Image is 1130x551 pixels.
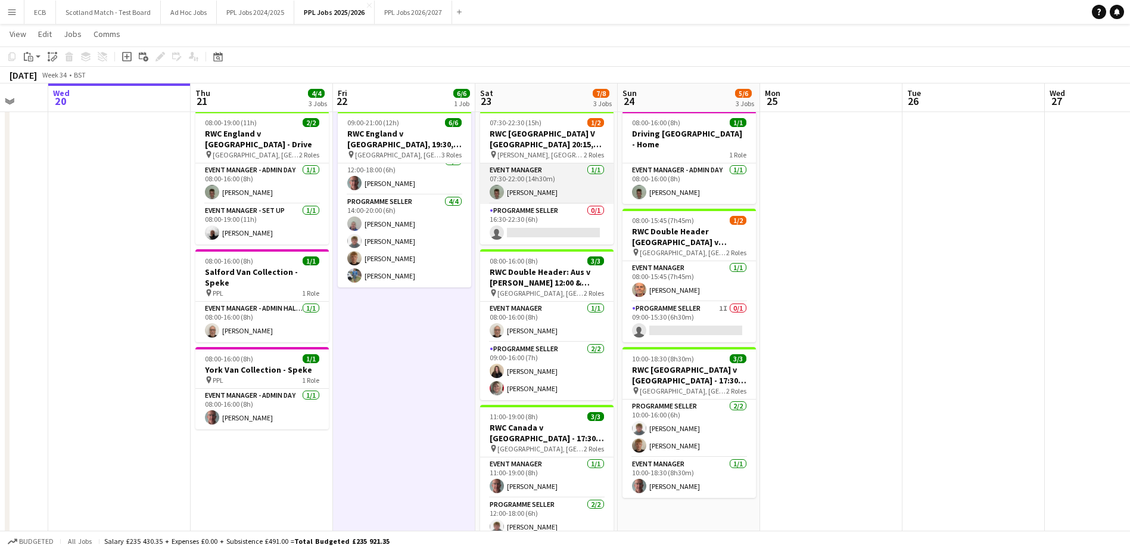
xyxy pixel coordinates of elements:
span: PPL [213,376,223,385]
app-card-role: Event Manager1/108:00-16:00 (8h)[PERSON_NAME] [480,302,614,342]
span: [PERSON_NAME], [GEOGRAPHIC_DATA] [497,150,584,159]
div: [DATE] [10,69,37,81]
app-card-role: Programme Seller2/209:00-16:00 (7h)[PERSON_NAME][PERSON_NAME] [480,342,614,400]
app-card-role: Event Manager - Admin Half Day1/108:00-16:00 (8h)[PERSON_NAME] [195,302,329,342]
app-card-role: Team Leader1/112:00-18:00 (6h)[PERSON_NAME] [338,154,471,195]
span: 3/3 [587,256,604,265]
app-card-role: Event Manager - Set up1/108:00-19:00 (11h)[PERSON_NAME] [195,204,329,244]
span: 3/3 [587,412,604,421]
span: 2 Roles [584,444,604,453]
span: 3 Roles [441,150,462,159]
span: Sat [480,88,493,98]
span: 25 [763,94,780,108]
div: Salary £235 430.35 + Expenses £0.00 + Subsistence £491.00 = [104,537,390,546]
div: 1 Job [454,99,469,108]
span: 20 [51,94,70,108]
span: Total Budgeted £235 921.35 [294,537,390,546]
app-job-card: 08:00-16:00 (8h)1/1York Van Collection - Speke PPL1 RoleEvent Manager - Admin Day1/108:00-16:00 (... [195,347,329,429]
div: 08:00-16:00 (8h)1/1Salford Van Collection - Speke PPL1 RoleEvent Manager - Admin Half Day1/108:00... [195,249,329,342]
span: [GEOGRAPHIC_DATA], [GEOGRAPHIC_DATA] [213,150,299,159]
span: [GEOGRAPHIC_DATA], [GEOGRAPHIC_DATA] [497,289,584,298]
span: 5/6 [735,89,752,98]
span: [GEOGRAPHIC_DATA], [GEOGRAPHIC_DATA] [355,150,441,159]
span: 09:00-21:00 (12h) [347,118,399,127]
span: 08:00-15:45 (7h45m) [632,216,694,225]
span: 08:00-16:00 (8h) [632,118,680,127]
span: Tue [907,88,921,98]
span: 2/2 [303,118,319,127]
app-card-role: Programme Seller1I0/109:00-15:30 (6h30m) [622,302,756,342]
button: PPL Jobs 2025/2026 [294,1,375,24]
span: 1/1 [730,118,746,127]
button: Ad Hoc Jobs [161,1,217,24]
app-card-role: Programme Seller0/116:30-22:30 (6h) [480,204,614,244]
span: Jobs [64,29,82,39]
span: 2 Roles [584,150,604,159]
app-job-card: 08:00-15:45 (7h45m)1/2RWC Double Header [GEOGRAPHIC_DATA] v [GEOGRAPHIC_DATA] 12:00 & [GEOGRAPHIC... [622,209,756,342]
h3: RWC Double Header: Aus v [PERSON_NAME] 12:00 & [PERSON_NAME] v Wal 14:45 - [GEOGRAPHIC_DATA], [GE... [480,267,614,288]
span: 4/4 [308,89,325,98]
span: 08:00-19:00 (11h) [205,118,257,127]
h3: York Van Collection - Speke [195,364,329,375]
h3: RWC [GEOGRAPHIC_DATA] V [GEOGRAPHIC_DATA] 20:15, [GEOGRAPHIC_DATA] [480,128,614,150]
span: Comms [94,29,120,39]
span: 10:00-18:30 (8h30m) [632,354,694,363]
app-job-card: 08:00-19:00 (11h)2/2RWC England v [GEOGRAPHIC_DATA] - Drive [GEOGRAPHIC_DATA], [GEOGRAPHIC_DATA]2... [195,111,329,244]
span: 1/2 [730,216,746,225]
span: 3/3 [730,354,746,363]
a: Comms [89,26,125,42]
span: [GEOGRAPHIC_DATA], [GEOGRAPHIC_DATA] [640,386,726,395]
span: 27 [1048,94,1065,108]
app-job-card: 07:30-22:30 (15h)1/2RWC [GEOGRAPHIC_DATA] V [GEOGRAPHIC_DATA] 20:15, [GEOGRAPHIC_DATA] [PERSON_NA... [480,111,614,244]
span: 2 Roles [726,386,746,395]
app-job-card: 08:00-16:00 (8h)3/3RWC Double Header: Aus v [PERSON_NAME] 12:00 & [PERSON_NAME] v Wal 14:45 - [GE... [480,249,614,400]
span: Fri [338,88,347,98]
app-card-role: Event Manager1/110:00-18:30 (8h30m)[PERSON_NAME] [622,457,756,498]
span: 23 [478,94,493,108]
span: 08:00-16:00 (8h) [490,256,538,265]
span: 08:00-16:00 (8h) [205,256,253,265]
app-card-role: Event Manager1/111:00-19:00 (8h)[PERSON_NAME] [480,457,614,498]
h3: RWC Canada v [GEOGRAPHIC_DATA] - 17:30, [GEOGRAPHIC_DATA] [480,422,614,444]
span: 6/6 [445,118,462,127]
span: 2 Roles [726,248,746,257]
span: 21 [194,94,210,108]
a: View [5,26,31,42]
span: 11:00-19:00 (8h) [490,412,538,421]
h3: Driving [GEOGRAPHIC_DATA] - Home [622,128,756,150]
h3: RWC Double Header [GEOGRAPHIC_DATA] v [GEOGRAPHIC_DATA] 12:00 & [GEOGRAPHIC_DATA] v [GEOGRAPHIC_D... [622,226,756,247]
span: PPL [213,289,223,298]
span: 1 Role [302,289,319,298]
span: 1/2 [587,118,604,127]
app-card-role: Event Manager - Admin Day1/108:00-16:00 (8h)[PERSON_NAME] [622,163,756,204]
span: Thu [195,88,210,98]
button: ECB [24,1,56,24]
span: 2 Roles [299,150,319,159]
button: PPL Jobs 2026/2027 [375,1,452,24]
span: Budgeted [19,537,54,546]
span: 7/8 [593,89,609,98]
app-card-role: Programme Seller2/210:00-16:00 (6h)[PERSON_NAME][PERSON_NAME] [622,400,756,457]
span: [GEOGRAPHIC_DATA], [GEOGRAPHIC_DATA] [497,444,584,453]
span: Sun [622,88,637,98]
app-job-card: 10:00-18:30 (8h30m)3/3RWC [GEOGRAPHIC_DATA] v [GEOGRAPHIC_DATA] - 17:30, [GEOGRAPHIC_DATA] [GEOGR... [622,347,756,498]
button: Scotland Match - Test Board [56,1,161,24]
span: Week 34 [39,70,69,79]
span: 24 [621,94,637,108]
app-card-role: Event Manager - Admin Day1/108:00-16:00 (8h)[PERSON_NAME] [195,389,329,429]
span: Wed [53,88,70,98]
span: 1/1 [303,256,319,265]
div: 3 Jobs [309,99,327,108]
h3: RWC England v [GEOGRAPHIC_DATA], 19:30, [GEOGRAPHIC_DATA] [338,128,471,150]
span: 07:30-22:30 (15h) [490,118,541,127]
div: 08:00-16:00 (8h)1/1Driving [GEOGRAPHIC_DATA] - Home1 RoleEvent Manager - Admin Day1/108:00-16:00 ... [622,111,756,204]
span: All jobs [66,537,94,546]
span: 1 Role [302,376,319,385]
div: BST [74,70,86,79]
h3: RWC [GEOGRAPHIC_DATA] v [GEOGRAPHIC_DATA] - 17:30, [GEOGRAPHIC_DATA] [622,364,756,386]
h3: RWC England v [GEOGRAPHIC_DATA] - Drive [195,128,329,150]
app-card-role: Event Manager1/107:30-22:00 (14h30m)[PERSON_NAME] [480,163,614,204]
